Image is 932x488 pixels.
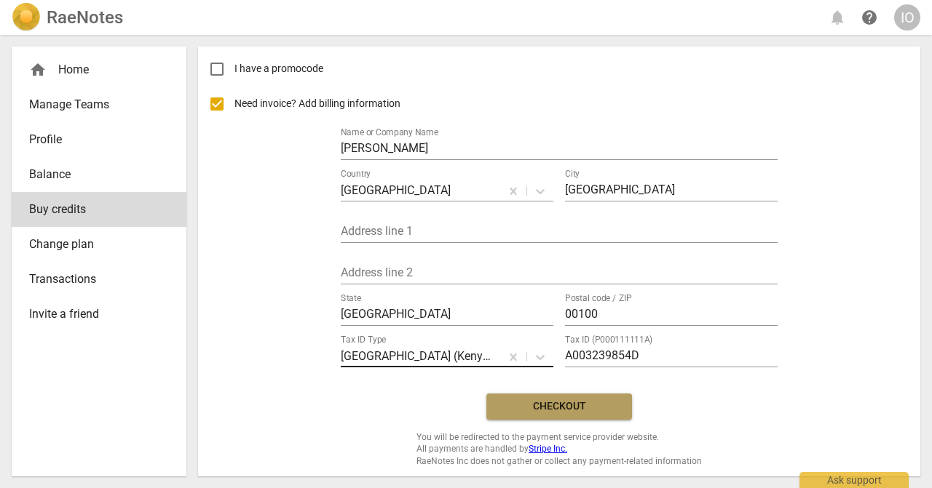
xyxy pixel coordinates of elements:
span: Checkout [498,399,620,414]
p: Kenya [341,182,451,199]
span: Profile [29,131,157,148]
a: Balance [12,157,186,192]
div: Ask support [799,472,909,488]
span: help [861,9,878,26]
span: Invite a friend [29,305,157,323]
div: Home [29,61,157,79]
span: You will be redirected to the payment service provider website. All payments are handled by RaeNo... [416,431,702,468]
label: Country [341,169,371,178]
span: Buy credits [29,201,157,218]
a: Transactions [12,262,186,297]
label: Name or Company Name [341,128,438,137]
a: Invite a friend [12,297,186,332]
a: Help [856,4,882,31]
h2: RaeNotes [47,7,123,28]
span: Balance [29,166,157,183]
input: P000111111A [565,346,778,367]
a: Buy credits [12,192,186,227]
button: IO [894,4,920,31]
label: Tax ID (P000111111A) [565,335,653,344]
label: State [341,294,361,303]
a: Change plan [12,227,186,262]
span: home [29,61,47,79]
a: Manage Teams [12,87,186,122]
p: Kenya (Kenya Revenue Authority Personal Identification Number) [341,348,494,364]
label: Postal code / ZIP [565,294,632,303]
span: Need invoice? Add billing information [234,96,403,111]
a: Stripe Inc. [529,444,567,454]
span: I have a promocode [234,61,323,76]
label: Tax ID Type [341,335,386,344]
span: Manage Teams [29,96,157,113]
a: Profile [12,122,186,157]
img: Logo [12,3,41,32]
span: Transactions [29,271,157,288]
span: Change plan [29,236,157,253]
button: Checkout [486,393,632,420]
label: City [565,169,580,178]
a: LogoRaeNotes [12,3,123,32]
div: Home [12,52,186,87]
